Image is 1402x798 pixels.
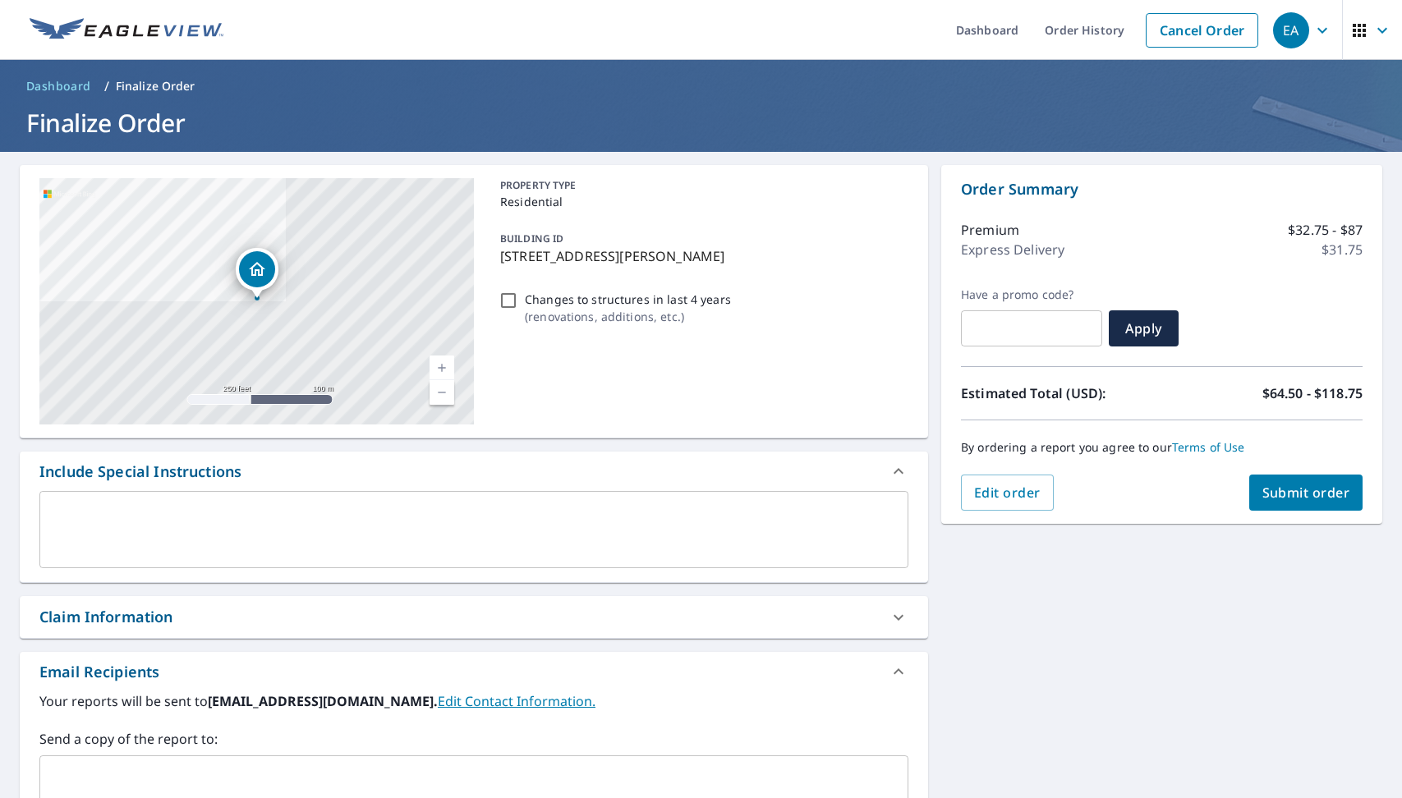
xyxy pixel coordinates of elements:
[39,729,908,749] label: Send a copy of the report to:
[961,383,1162,403] p: Estimated Total (USD):
[236,248,278,299] div: Dropped pin, building 1, Residential property, 7307 La Mancha Grand Prairie, TX 75054
[116,78,195,94] p: Finalize Order
[961,178,1363,200] p: Order Summary
[1273,12,1309,48] div: EA
[20,73,98,99] a: Dashboard
[1172,439,1245,455] a: Terms of Use
[525,308,731,325] p: ( renovations, additions, etc. )
[30,18,223,43] img: EV Logo
[961,220,1019,240] p: Premium
[20,452,928,491] div: Include Special Instructions
[39,606,173,628] div: Claim Information
[20,106,1382,140] h1: Finalize Order
[104,76,109,96] li: /
[1122,319,1165,337] span: Apply
[1288,220,1363,240] p: $32.75 - $87
[500,178,902,193] p: PROPERTY TYPE
[1322,240,1363,259] p: $31.75
[20,596,928,638] div: Claim Information
[1262,383,1363,403] p: $64.50 - $118.75
[39,691,908,711] label: Your reports will be sent to
[500,246,902,266] p: [STREET_ADDRESS][PERSON_NAME]
[500,232,563,245] p: BUILDING ID
[39,461,241,483] div: Include Special Instructions
[430,380,454,405] a: Current Level 17, Zoom Out
[500,193,902,210] p: Residential
[961,440,1363,455] p: By ordering a report you agree to our
[438,692,595,710] a: EditContactInfo
[26,78,91,94] span: Dashboard
[1262,484,1350,502] span: Submit order
[208,692,438,710] b: [EMAIL_ADDRESS][DOMAIN_NAME].
[1109,310,1179,346] button: Apply
[20,73,1382,99] nav: breadcrumb
[961,475,1054,511] button: Edit order
[20,652,928,691] div: Email Recipients
[1146,13,1258,48] a: Cancel Order
[39,661,159,683] div: Email Recipients
[525,291,731,308] p: Changes to structures in last 4 years
[974,484,1041,502] span: Edit order
[961,287,1102,302] label: Have a promo code?
[961,240,1064,259] p: Express Delivery
[430,355,454,380] a: Current Level 17, Zoom In
[1249,475,1363,511] button: Submit order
